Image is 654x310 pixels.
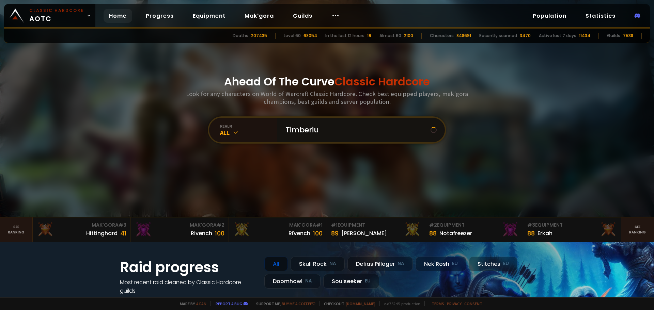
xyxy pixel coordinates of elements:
[215,229,224,238] div: 100
[224,74,430,90] h1: Ahead Of The Curve
[379,301,420,306] span: v. d752d5 - production
[251,33,267,39] div: 207435
[120,257,256,278] h1: Raid progress
[331,222,421,229] div: Equipment
[523,217,621,242] a: #3Equipment88Erkah
[264,257,288,271] div: All
[119,222,126,228] span: # 3
[284,33,301,39] div: Level 60
[233,33,248,39] div: Deaths
[131,217,229,242] a: Mak'Gora#2Rivench100
[341,229,387,238] div: [PERSON_NAME]
[220,129,277,136] div: All
[176,301,206,306] span: Made by
[429,222,437,228] span: # 2
[469,257,517,271] div: Stitches
[229,217,327,242] a: Mak'Gora#1Rîvench100
[135,222,224,229] div: Mak'Gora
[398,260,404,267] small: NA
[216,301,242,306] a: Report a bug
[313,229,323,238] div: 100
[331,229,339,238] div: 89
[527,229,535,238] div: 88
[539,33,576,39] div: Active last 7 days
[220,124,277,129] div: realm
[29,7,84,14] small: Classic Hardcore
[217,222,224,228] span: # 2
[323,274,379,289] div: Soulseeker
[538,229,552,238] div: Erkah
[281,118,431,142] input: Search a character...
[120,295,164,303] a: See all progress
[429,222,519,229] div: Equipment
[287,9,318,23] a: Guilds
[305,278,312,284] small: NA
[367,33,371,39] div: 19
[527,222,535,228] span: # 3
[86,229,118,238] div: Hittinghard
[29,7,84,24] span: AOTC
[120,278,256,295] h4: Most recent raid cleaned by Classic Hardcore guilds
[429,229,437,238] div: 88
[320,301,375,306] span: Checkout
[239,9,279,23] a: Mak'gora
[140,9,179,23] a: Progress
[252,301,315,306] span: Support me,
[120,229,126,238] div: 41
[196,301,206,306] a: a fan
[580,9,621,23] a: Statistics
[607,33,620,39] div: Guilds
[331,222,338,228] span: # 1
[303,33,317,39] div: 68054
[316,222,323,228] span: # 1
[623,33,633,39] div: 7538
[432,301,444,306] a: Terms
[621,217,654,242] a: Seeranking
[291,257,345,271] div: Skull Rock
[37,222,126,229] div: Mak'Gora
[233,222,323,229] div: Mak'Gora
[452,260,458,267] small: EU
[447,301,462,306] a: Privacy
[527,222,617,229] div: Equipment
[527,9,572,23] a: Population
[579,33,590,39] div: 11434
[430,33,454,39] div: Characters
[183,90,471,105] h3: Look for any characters on World of Warcraft Classic Hardcore. Check best equipped players, mak'g...
[282,301,315,306] a: Buy me a coffee
[464,301,482,306] a: Consent
[347,257,413,271] div: Defias Pillager
[425,217,523,242] a: #2Equipment88Notafreezer
[289,229,310,238] div: Rîvench
[379,33,401,39] div: Almost 60
[416,257,466,271] div: Nek'Rosh
[503,260,509,267] small: EU
[329,260,336,267] small: NA
[33,217,131,242] a: Mak'Gora#3Hittinghard41
[479,33,517,39] div: Recently scanned
[520,33,531,39] div: 3470
[456,33,471,39] div: 848691
[187,9,231,23] a: Equipment
[365,278,371,284] small: EU
[191,229,212,238] div: Rivench
[439,229,472,238] div: Notafreezer
[327,217,425,242] a: #1Equipment89[PERSON_NAME]
[346,301,375,306] a: [DOMAIN_NAME]
[4,4,95,27] a: Classic HardcoreAOTC
[404,33,413,39] div: 2100
[325,33,364,39] div: In the last 12 hours
[334,74,430,89] span: Classic Hardcore
[104,9,132,23] a: Home
[264,274,321,289] div: Doomhowl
